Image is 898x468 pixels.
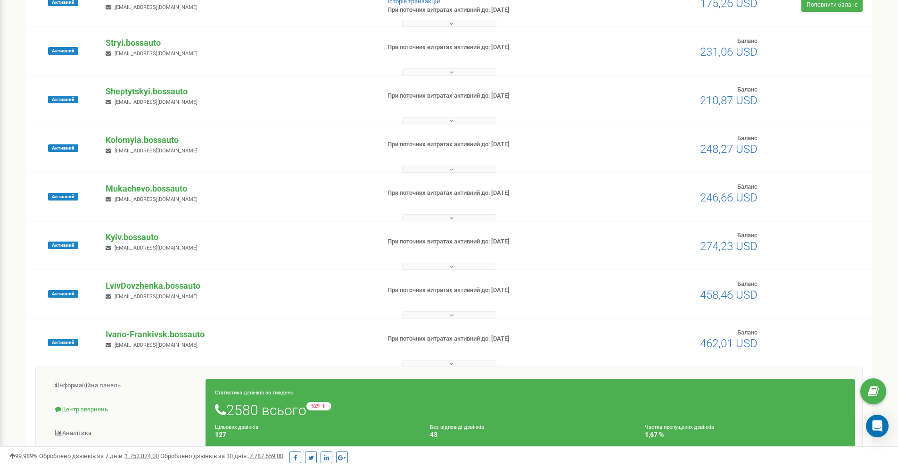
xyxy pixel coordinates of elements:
span: 246,66 USD [700,191,758,204]
p: При поточних витратах активний до: [DATE] [387,140,584,149]
small: Без відповіді дзвінків [430,424,484,430]
span: Активний [48,242,78,249]
span: [EMAIL_ADDRESS][DOMAIN_NAME] [115,148,198,154]
small: Цільових дзвінків [215,424,258,430]
span: 248,27 USD [700,142,758,156]
p: Sheptytskyi.bossauto [106,85,372,98]
span: [EMAIL_ADDRESS][DOMAIN_NAME] [115,4,198,10]
span: [EMAIL_ADDRESS][DOMAIN_NAME] [115,342,198,348]
span: 462,01 USD [700,337,758,350]
span: Баланс [737,232,758,239]
span: 274,23 USD [700,240,758,253]
p: При поточних витратах активний до: [DATE] [387,334,584,343]
span: Активний [48,96,78,103]
div: Open Intercom Messenger [866,415,889,437]
span: Оброблено дзвінків за 7 днів : [39,452,159,460]
p: При поточних витратах активний до: [DATE] [387,6,584,15]
h4: 1,67 % [645,431,846,438]
p: При поточних витратах активний до: [DATE] [387,286,584,295]
p: При поточних витратах активний до: [DATE] [387,92,584,100]
p: Kyiv.bossauto [106,231,372,243]
p: При поточних витратах активний до: [DATE] [387,43,584,52]
span: Активний [48,144,78,152]
span: Баланс [737,329,758,336]
span: Баланс [737,280,758,287]
span: Баланс [737,183,758,190]
p: При поточних витратах активний до: [DATE] [387,237,584,246]
span: Баланс [737,134,758,142]
span: 99,989% [9,452,38,460]
p: LvivDovzhenka.bossauto [106,280,372,292]
span: Баланс [737,37,758,44]
h1: 2580 всього [215,402,846,418]
p: При поточних витратах активний до: [DATE] [387,189,584,198]
small: -529 [306,402,331,410]
span: 210,87 USD [700,94,758,107]
small: Статистика дзвінків за тиждень [215,390,293,396]
h4: 127 [215,431,416,438]
span: [EMAIL_ADDRESS][DOMAIN_NAME] [115,245,198,251]
p: Ivano-Frankivsk.bossauto [106,328,372,341]
span: [EMAIL_ADDRESS][DOMAIN_NAME] [115,196,198,202]
a: Аналiтика [43,422,206,445]
a: Інформаційна панель [43,374,206,397]
span: Баланс [737,86,758,93]
small: Частка пропущених дзвінків [645,424,714,430]
span: Активний [48,193,78,201]
span: Оброблено дзвінків за 30 днів : [160,452,283,460]
span: 458,46 USD [700,288,758,301]
span: [EMAIL_ADDRESS][DOMAIN_NAME] [115,99,198,105]
span: 231,06 USD [700,45,758,58]
p: Mukachevo.bossauto [106,183,372,195]
span: Активний [48,339,78,346]
h4: 43 [430,431,631,438]
p: Stryi.bossauto [106,37,372,49]
u: 1 752 874,00 [125,452,159,460]
span: Активний [48,290,78,298]
u: 7 787 559,00 [249,452,283,460]
p: Kolomyia.bossauto [106,134,372,146]
span: [EMAIL_ADDRESS][DOMAIN_NAME] [115,293,198,300]
span: Активний [48,47,78,55]
a: Центр звернень [43,398,206,421]
span: [EMAIL_ADDRESS][DOMAIN_NAME] [115,50,198,57]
